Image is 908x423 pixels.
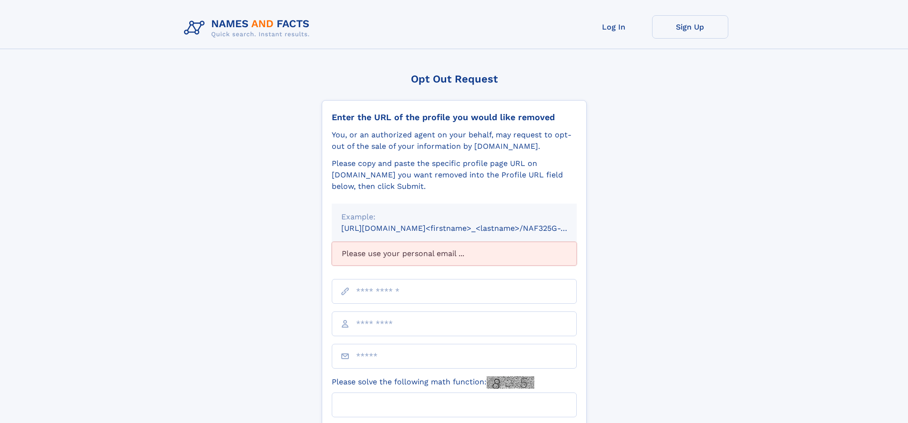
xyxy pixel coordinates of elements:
div: Enter the URL of the profile you would like removed [332,112,577,123]
small: [URL][DOMAIN_NAME]<firstname>_<lastname>/NAF325G-xxxxxxxx [341,224,595,233]
div: Please copy and paste the specific profile page URL on [DOMAIN_NAME] you want removed into the Pr... [332,158,577,192]
div: Example: [341,211,567,223]
img: Logo Names and Facts [180,15,317,41]
a: Sign Up [652,15,728,39]
a: Log In [576,15,652,39]
div: Opt Out Request [322,73,587,85]
label: Please solve the following math function: [332,376,534,389]
div: You, or an authorized agent on your behalf, may request to opt-out of the sale of your informatio... [332,129,577,152]
div: Please use your personal email ... [332,242,577,266]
